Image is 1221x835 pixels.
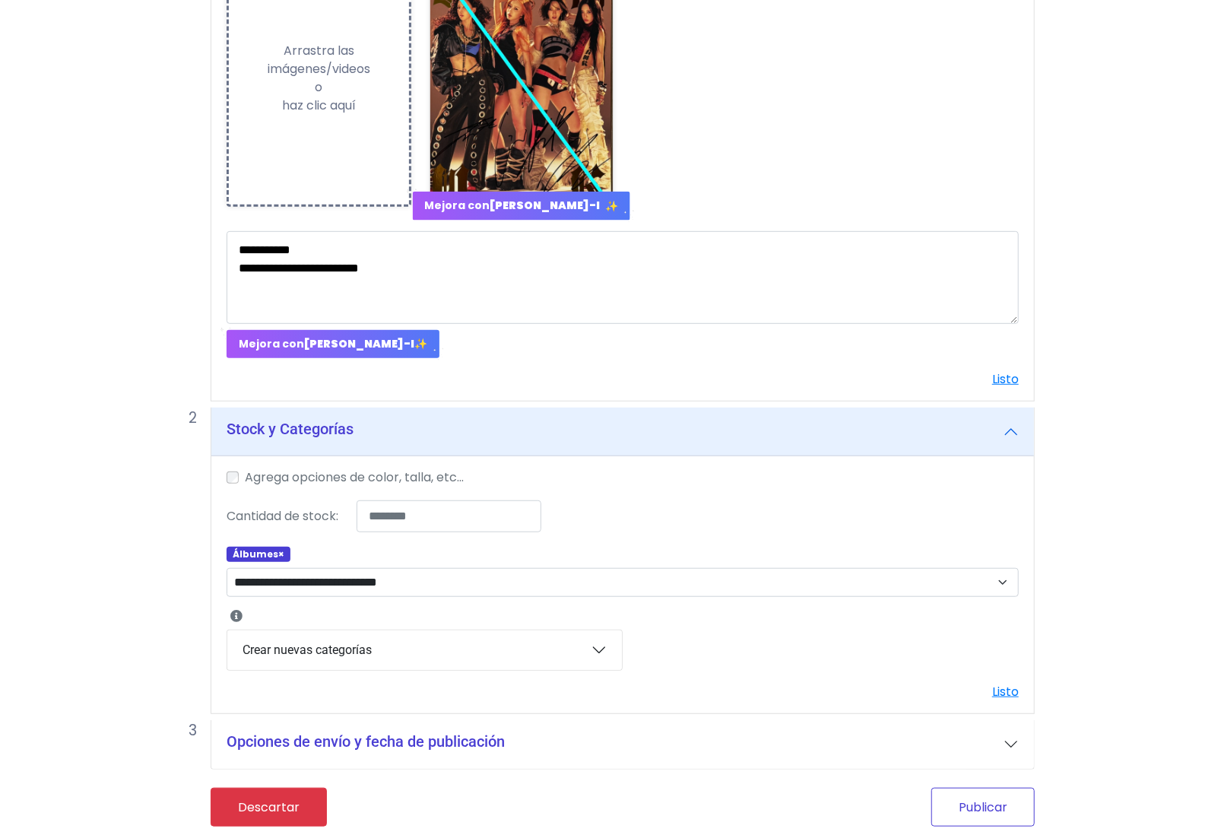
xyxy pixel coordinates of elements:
label: Cantidad de stock: [227,507,338,525]
button: Stock y Categorías [211,408,1034,456]
a: Listo [992,683,1019,700]
span: Álbumes [227,547,290,562]
strong: [PERSON_NAME]-I [304,336,414,351]
label: Agrega opciones de color, talla, etc... [245,468,464,487]
a: Listo [992,370,1019,388]
button: Crear nuevas categorías [227,630,622,670]
a: Descartar [211,788,327,827]
button: Publicar [931,788,1035,827]
button: Mejora con[PERSON_NAME]-I✨ [227,330,439,358]
strong: [PERSON_NAME]-I [490,198,601,213]
div: Arrastra las imágenes/videos o haz clic aquí [229,42,409,115]
span: ✨ [605,198,618,214]
h5: Stock y Categorías [227,420,354,438]
h5: Opciones de envío y fecha de publicación [227,732,505,751]
span: × [278,548,284,560]
button: Mejora con[PERSON_NAME]-I ✨ [413,192,631,221]
button: Opciones de envío y fecha de publicación [211,720,1034,769]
